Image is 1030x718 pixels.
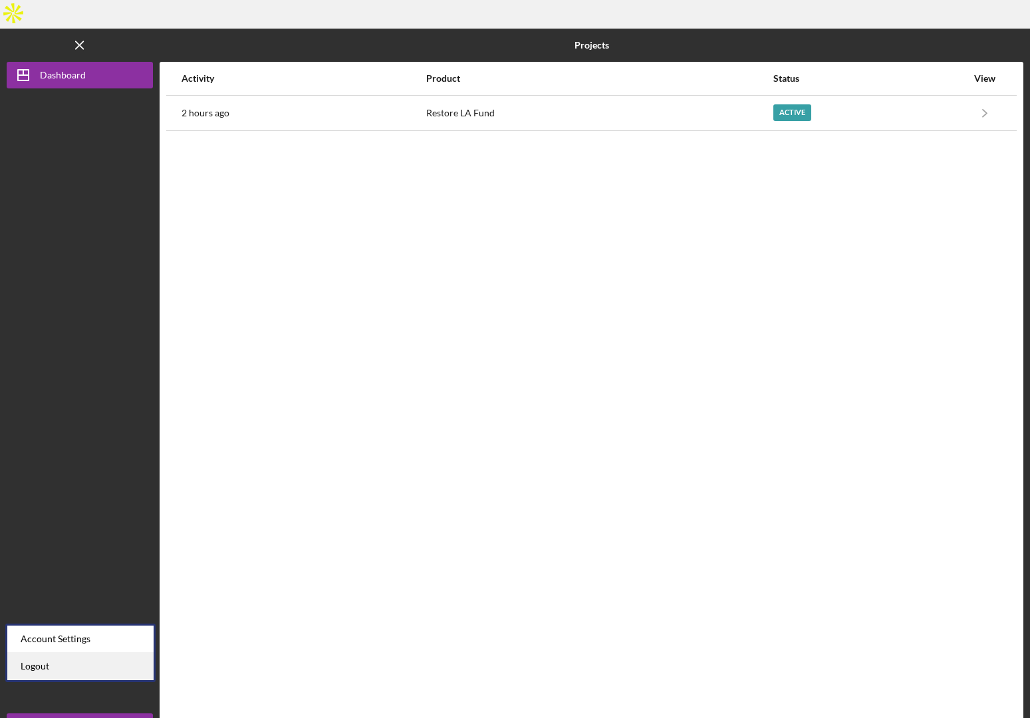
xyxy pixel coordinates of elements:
b: Projects [575,40,609,51]
div: Product [426,73,772,84]
div: Dashboard [40,62,86,92]
div: View [968,73,1001,84]
div: Activity [182,73,425,84]
div: Active [773,104,811,121]
div: Status [773,73,967,84]
a: Logout [7,653,154,680]
div: Restore LA Fund [426,96,772,130]
time: 2025-10-14 14:08 [182,108,229,118]
button: Dashboard [7,62,153,88]
div: Account Settings [7,626,154,653]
